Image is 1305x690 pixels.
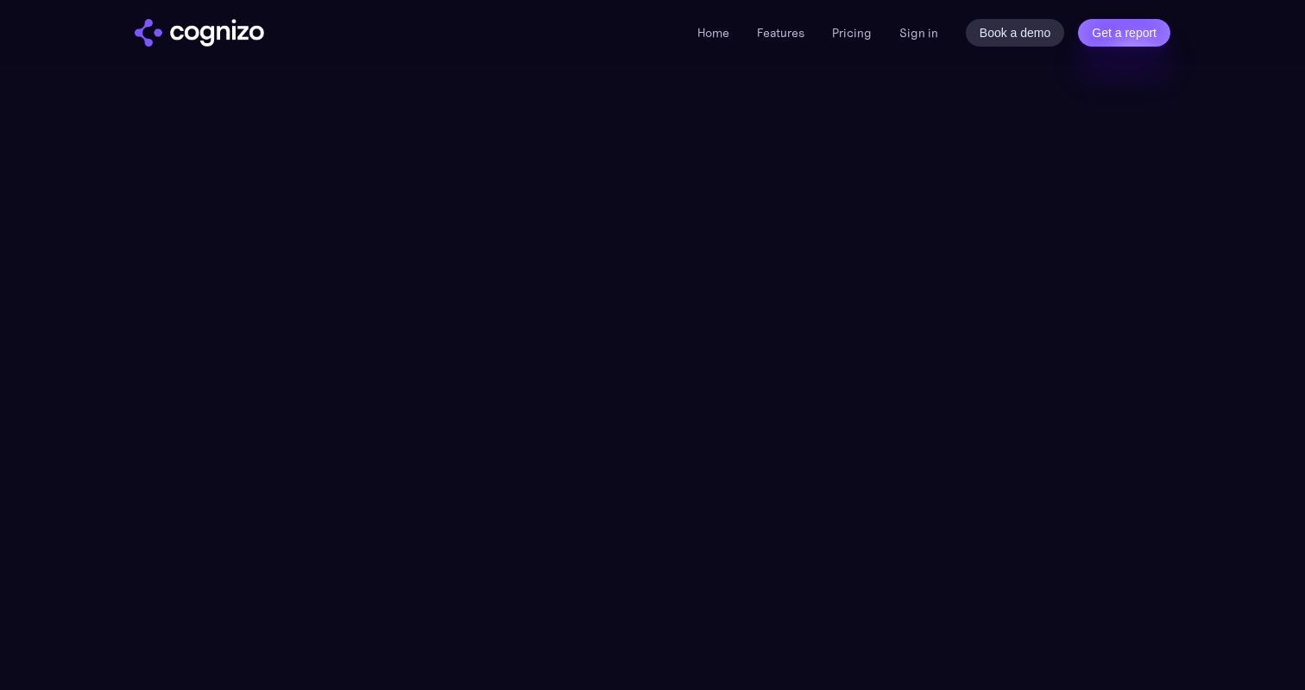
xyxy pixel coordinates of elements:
[966,19,1065,47] a: Book a demo
[832,25,872,41] a: Pricing
[697,25,729,41] a: Home
[757,25,804,41] a: Features
[1078,19,1170,47] a: Get a report
[135,19,264,47] img: cognizo logo
[899,22,938,43] a: Sign in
